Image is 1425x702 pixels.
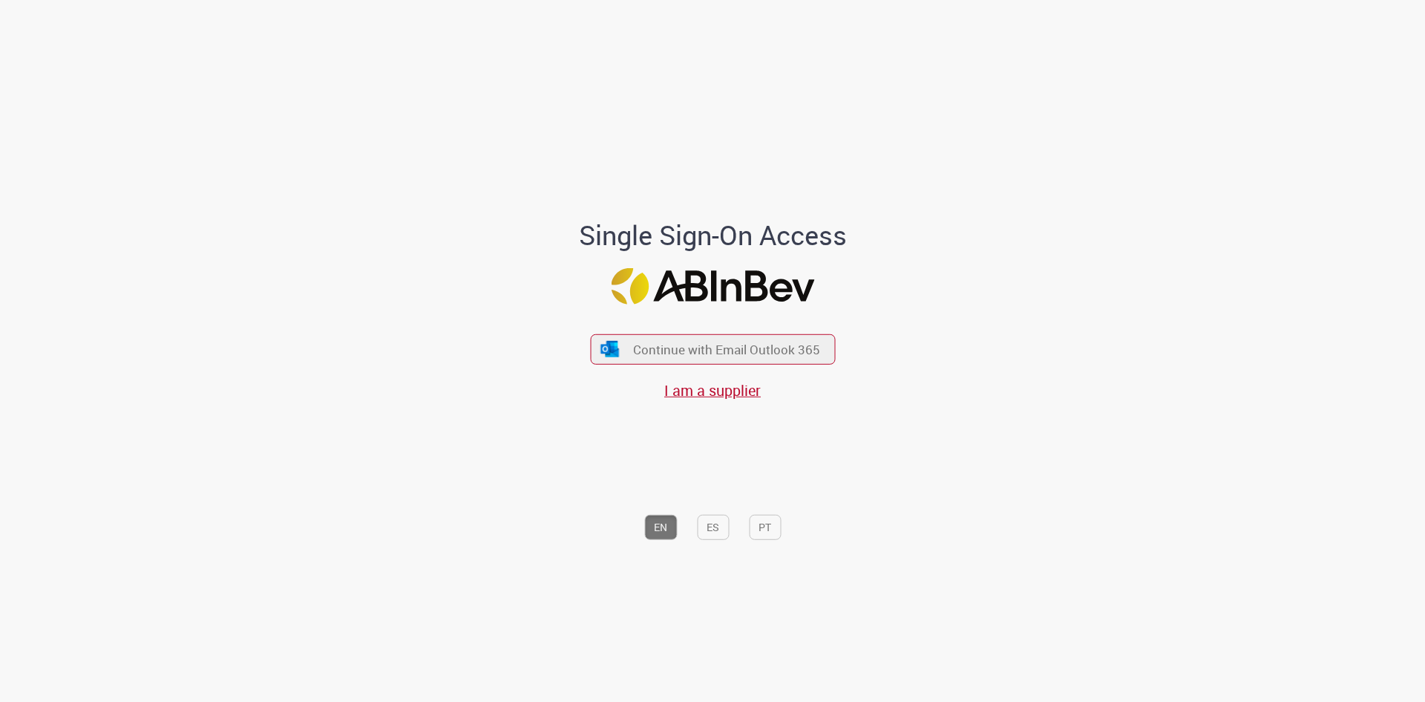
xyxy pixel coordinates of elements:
[590,334,835,365] button: ícone Azure/Microsoft 360 Continue with Email Outlook 365
[633,341,820,358] span: Continue with Email Outlook 365
[697,515,729,540] button: ES
[611,268,814,305] img: Logo ABInBev
[644,515,677,540] button: EN
[600,341,620,357] img: ícone Azure/Microsoft 360
[664,380,761,400] a: I am a supplier
[749,515,781,540] button: PT
[507,221,919,250] h1: Single Sign-On Access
